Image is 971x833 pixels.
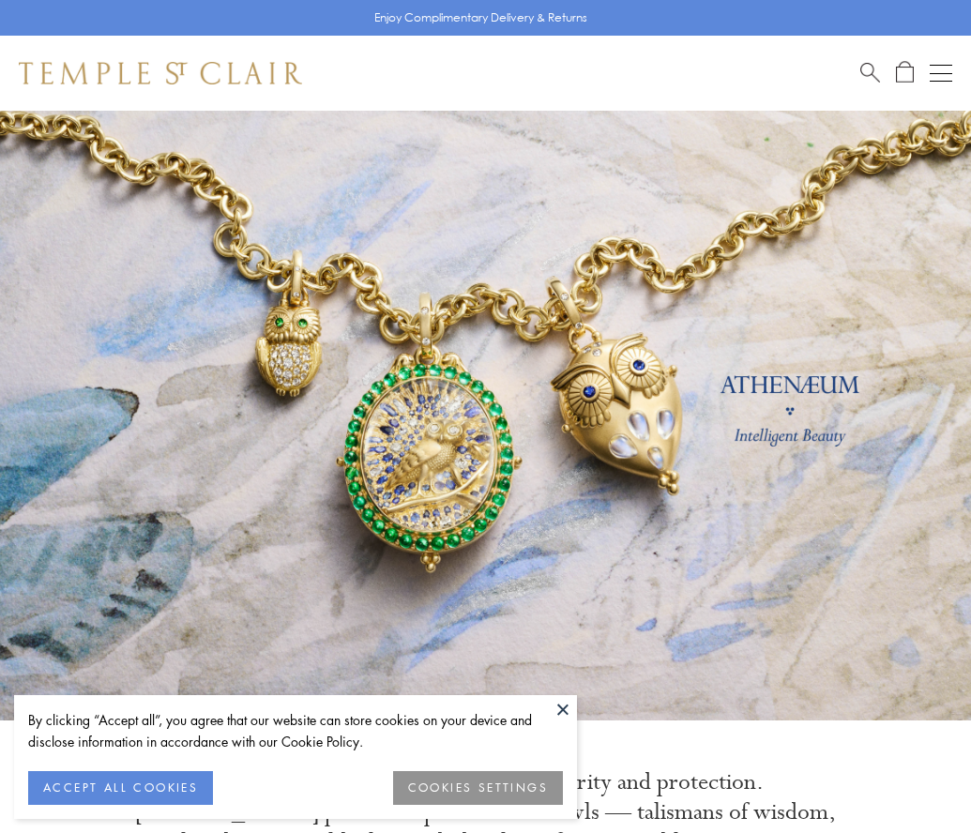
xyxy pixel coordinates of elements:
[28,709,563,752] div: By clicking “Accept all”, you agree that our website can store cookies on your device and disclos...
[28,771,213,805] button: ACCEPT ALL COOKIES
[19,62,302,84] img: Temple St. Clair
[393,771,563,805] button: COOKIES SETTINGS
[930,62,952,84] button: Open navigation
[374,8,587,27] p: Enjoy Complimentary Delivery & Returns
[896,61,914,84] a: Open Shopping Bag
[860,61,880,84] a: Search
